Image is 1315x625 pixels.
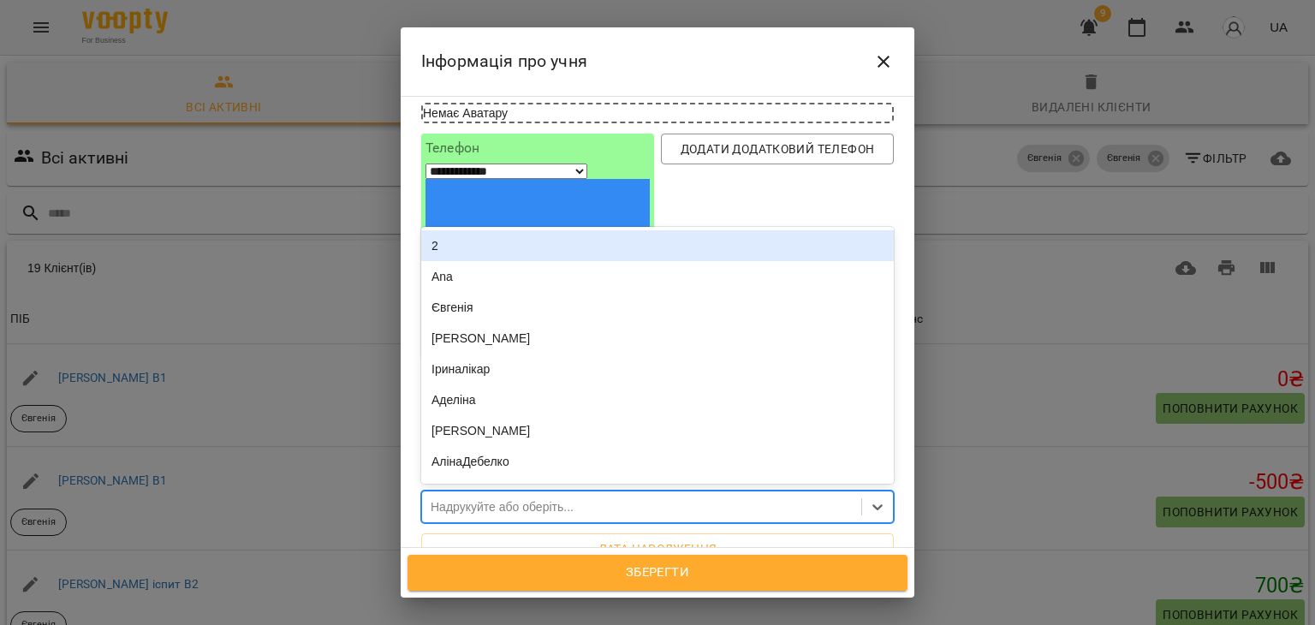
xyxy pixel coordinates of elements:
[426,562,889,584] span: Зберегти
[423,106,508,120] span: Немає Аватару
[421,471,894,485] label: Теги
[431,498,574,515] div: Надрукуйте або оберіть...
[421,230,894,261] div: 2
[421,533,894,564] button: Дата народження
[425,141,650,155] label: Телефон
[421,82,894,96] label: Фото(квадратне)
[421,446,894,477] div: АлінаДебелко
[421,323,894,354] div: [PERSON_NAME]
[425,164,587,179] select: Phone number country
[421,477,894,508] div: АлінаПрепод
[421,415,894,446] div: [PERSON_NAME]
[421,292,894,323] div: Євгенія
[408,555,907,591] button: Зберегти
[421,354,894,384] div: Іриналікар
[421,261,894,292] div: Ana
[425,179,650,329] img: Ukraine
[435,539,880,559] span: Дата народження
[421,48,587,74] h6: Інформація про учня
[863,41,904,82] button: Close
[675,139,880,159] span: Додати додатковий телефон
[421,384,894,415] div: Аделіна
[661,134,894,164] button: Додати додатковий телефон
